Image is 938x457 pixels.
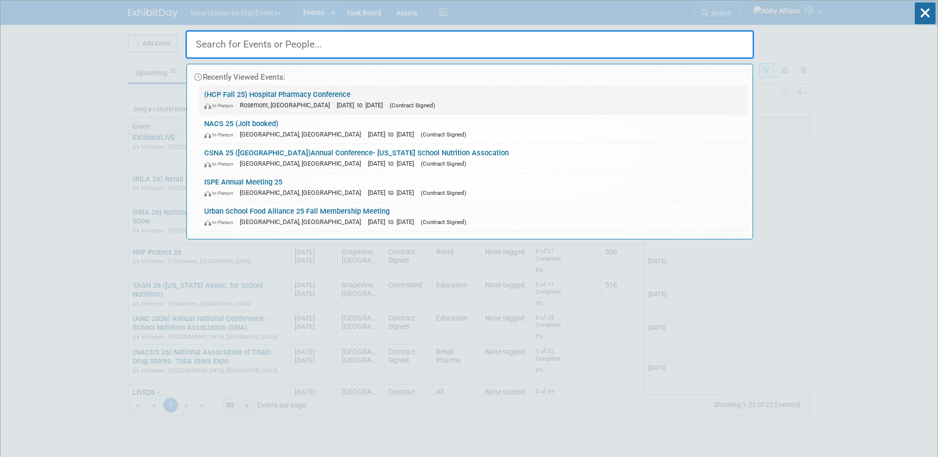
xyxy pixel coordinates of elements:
span: [GEOGRAPHIC_DATA], [GEOGRAPHIC_DATA] [240,131,366,138]
span: [GEOGRAPHIC_DATA], [GEOGRAPHIC_DATA] [240,218,366,226]
span: (Contract Signed) [390,102,435,109]
span: [DATE] to [DATE] [368,189,419,196]
input: Search for Events or People... [185,30,754,59]
span: [GEOGRAPHIC_DATA], [GEOGRAPHIC_DATA] [240,160,366,167]
span: [DATE] to [DATE] [368,131,419,138]
span: In-Person [204,102,238,109]
span: In-Person [204,219,238,226]
span: (Contract Signed) [421,189,466,196]
span: [DATE] to [DATE] [368,218,419,226]
span: In-Person [204,161,238,167]
a: ISPE Annual Meeting 25 In-Person [GEOGRAPHIC_DATA], [GEOGRAPHIC_DATA] [DATE] to [DATE] (Contract ... [199,173,748,202]
span: (Contract Signed) [421,160,466,167]
span: [DATE] to [DATE] [368,160,419,167]
a: CSNA 25 ([GEOGRAPHIC_DATA])Annual Conference- [US_STATE] School Nutrition Assocation In-Person [G... [199,144,748,173]
span: [GEOGRAPHIC_DATA], [GEOGRAPHIC_DATA] [240,189,366,196]
div: Recently Viewed Events: [192,64,748,86]
span: (Contract Signed) [421,219,466,226]
span: In-Person [204,190,238,196]
span: (Contract Signed) [421,131,466,138]
span: [DATE] to [DATE] [337,101,388,109]
span: In-Person [204,132,238,138]
span: Rosemont, [GEOGRAPHIC_DATA] [240,101,335,109]
a: Urban School Food Alliance 25 Fall Membership Meeting In-Person [GEOGRAPHIC_DATA], [GEOGRAPHIC_DA... [199,202,748,231]
a: NACS 25 (Jolt booked) In-Person [GEOGRAPHIC_DATA], [GEOGRAPHIC_DATA] [DATE] to [DATE] (Contract S... [199,115,748,143]
a: (HCP Fall 25) Hospital Pharmacy Conference In-Person Rosemont, [GEOGRAPHIC_DATA] [DATE] to [DATE]... [199,86,748,114]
